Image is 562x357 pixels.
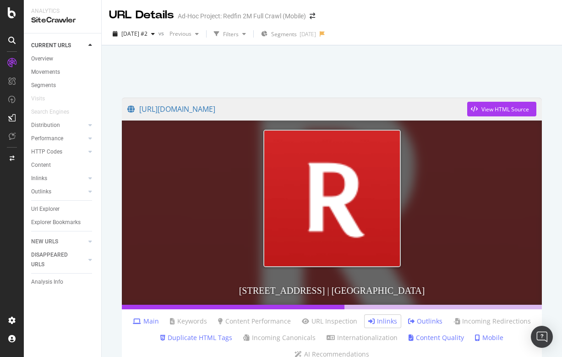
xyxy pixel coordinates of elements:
[271,30,297,38] span: Segments
[257,27,320,41] button: Segments[DATE]
[218,317,291,326] a: Content Performance
[31,160,95,170] a: Content
[160,333,232,342] a: Duplicate HTML Tags
[166,27,202,41] button: Previous
[31,277,63,287] div: Analysis Info
[31,94,45,104] div: Visits
[243,333,316,342] a: Incoming Canonicals
[133,317,159,326] a: Main
[158,29,166,37] span: vs
[31,277,95,287] a: Analysis Info
[31,67,60,77] div: Movements
[263,130,401,267] img: 4670 Saint Croix Ln, Naples, FL 34109 in Naples, FL | Redfin
[31,187,51,197] div: Outlinks
[300,30,316,38] div: [DATE]
[31,147,86,157] a: HTTP Codes
[31,67,95,77] a: Movements
[223,30,239,38] div: Filters
[109,7,174,23] div: URL Details
[31,107,78,117] a: Search Engines
[210,27,250,41] button: Filters
[31,94,54,104] a: Visits
[31,81,56,90] div: Segments
[31,54,53,64] div: Overview
[31,218,81,227] div: Explorer Bookmarks
[31,41,71,50] div: CURRENT URLS
[409,333,464,342] a: Content Quality
[31,204,95,214] a: Url Explorer
[531,326,553,348] div: Open Intercom Messenger
[31,204,60,214] div: Url Explorer
[178,11,306,21] div: Ad-Hoc Project: Redfin 2M Full Crawl (Mobile)
[31,41,86,50] a: CURRENT URLS
[121,30,147,38] span: 2025 Aug. 22nd #2
[31,7,94,15] div: Analytics
[475,333,503,342] a: Mobile
[31,250,86,269] a: DISAPPEARED URLS
[310,13,315,19] div: arrow-right-arrow-left
[31,121,86,130] a: Distribution
[31,121,60,130] div: Distribution
[31,147,62,157] div: HTTP Codes
[481,105,529,113] div: View HTML Source
[31,218,95,227] a: Explorer Bookmarks
[302,317,357,326] a: URL Inspection
[31,174,86,183] a: Inlinks
[109,27,158,41] button: [DATE] #2
[31,160,51,170] div: Content
[31,237,86,247] a: NEW URLS
[31,81,95,90] a: Segments
[467,102,536,116] button: View HTML Source
[31,15,94,26] div: SiteCrawler
[408,317,442,326] a: Outlinks
[31,54,95,64] a: Overview
[453,317,531,326] a: Incoming Redirections
[31,107,69,117] div: Search Engines
[31,134,86,143] a: Performance
[31,174,47,183] div: Inlinks
[327,333,398,342] a: Internationalization
[31,134,63,143] div: Performance
[170,317,207,326] a: Keywords
[122,276,542,305] h3: [STREET_ADDRESS] | [GEOGRAPHIC_DATA]
[31,250,77,269] div: DISAPPEARED URLS
[31,237,58,247] div: NEW URLS
[166,30,191,38] span: Previous
[31,187,86,197] a: Outlinks
[368,317,397,326] a: Inlinks
[127,98,467,121] a: [URL][DOMAIN_NAME]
